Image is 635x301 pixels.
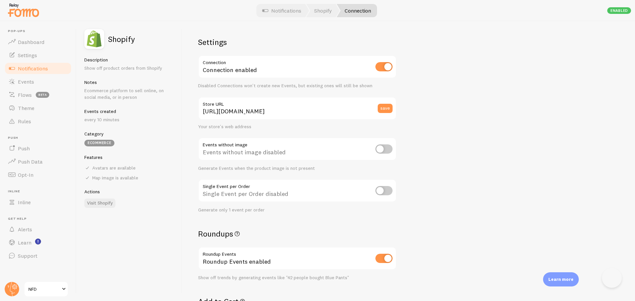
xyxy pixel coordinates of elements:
[4,168,72,181] a: Opt-In
[198,247,397,271] div: Roundup Events enabled
[8,29,72,33] span: Pop-ups
[543,272,579,286] div: Learn more
[84,79,174,85] h5: Notes
[18,52,37,58] span: Settings
[84,116,174,123] p: every 10 minutes
[84,87,174,100] p: Ecommerce platform to sell online, on social media, or in person
[18,65,48,72] span: Notifications
[35,239,41,245] svg: <p>Watch New Feature Tutorials!</p>
[18,199,31,206] span: Inline
[4,75,72,88] a: Events
[7,2,40,19] img: fomo-relay-logo-orange.svg
[84,154,174,160] h5: Features
[198,83,397,89] div: Disabled Connections won't create new Events, but existing ones will still be shown
[4,223,72,236] a: Alerts
[18,158,43,165] span: Push Data
[84,65,174,71] p: Show off product orders from Shopify
[24,281,68,297] a: NFD
[8,189,72,194] span: Inline
[84,175,174,181] div: Map image is available
[84,189,174,195] h5: Actions
[4,101,72,115] a: Theme
[84,140,114,146] div: eCommerce
[4,62,72,75] a: Notifications
[198,229,397,239] h2: Roundups
[8,136,72,140] span: Push
[4,35,72,49] a: Dashboard
[36,92,49,98] span: beta
[4,88,72,101] a: Flows beta
[4,236,72,249] a: Learn
[28,285,60,293] span: NFD
[84,199,115,208] a: Visit Shopify
[4,115,72,128] a: Rules
[84,165,174,171] div: Avatars are available
[198,124,397,130] div: Your store's web address
[18,78,34,85] span: Events
[378,104,393,113] button: save
[198,137,397,162] div: Events without image disabled
[84,29,104,49] img: fomo_icons_shopify.svg
[18,92,32,98] span: Flows
[198,207,397,213] div: Generate only 1 event per order
[18,145,30,152] span: Push
[548,276,573,282] p: Learn more
[8,217,72,221] span: Get Help
[108,35,135,43] h2: Shopify
[18,105,34,111] span: Theme
[18,252,37,259] span: Support
[198,166,397,171] div: Generate Events when the product image is not present
[602,268,622,288] iframe: Help Scout Beacon - Open
[84,108,174,114] h5: Events created
[18,226,32,233] span: Alerts
[18,171,33,178] span: Opt-In
[4,155,72,168] a: Push Data
[18,239,31,246] span: Learn
[18,118,31,125] span: Rules
[198,179,397,203] div: Single Event per Order disabled
[198,37,397,47] h2: Settings
[198,275,397,281] div: Show off trends by generating events like "42 people bought Blue Pants"
[4,249,72,262] a: Support
[198,55,397,79] div: Connection enabled
[4,142,72,155] a: Push
[4,49,72,62] a: Settings
[4,196,72,209] a: Inline
[84,57,174,63] h5: Description
[18,39,44,45] span: Dashboard
[198,97,397,108] label: Store URL
[84,131,174,137] h5: Category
